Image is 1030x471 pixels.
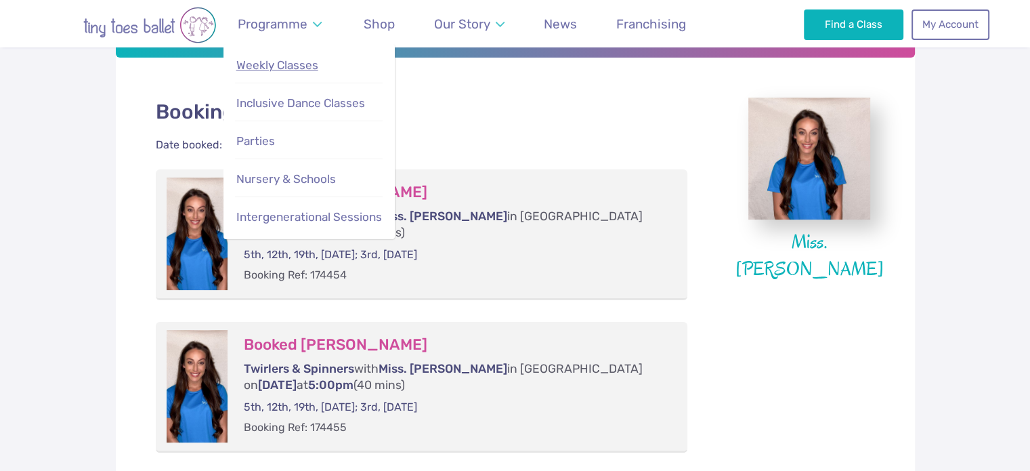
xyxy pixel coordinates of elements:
span: Programme [238,16,307,32]
div: Date booked: [DATE] [156,138,259,152]
span: Intergenerational Sessions [236,210,382,224]
span: Shop [364,16,395,32]
span: [DATE] [258,378,297,392]
a: Programme [232,8,328,40]
span: Miss. [PERSON_NAME] [379,362,507,375]
a: News [538,8,584,40]
span: Twirlers & Spinners [244,362,354,375]
h3: Booked [PERSON_NAME] [244,335,661,354]
span: 5:00pm [308,378,353,392]
span: Franchising [616,16,686,32]
span: News [544,16,577,32]
p: with in [GEOGRAPHIC_DATA] on at (40 mins) [244,361,661,394]
a: Our Story [427,8,511,40]
a: Intergenerational Sessions [235,203,383,232]
a: Find a Class [804,9,903,39]
span: Nursery & Schools [236,172,336,186]
span: Our Story [434,16,490,32]
h3: Booked [PERSON_NAME] [244,183,661,202]
a: Franchising [610,8,693,40]
a: Nursery & Schools [235,165,383,194]
a: Parties [235,127,383,156]
figcaption: Miss. [PERSON_NAME] [728,228,890,283]
p: Booking Ref: 174454 [244,268,661,283]
a: Weekly Classes [235,51,383,80]
span: Inclusive Dance Classes [236,96,365,110]
p: Booking Confirmation [156,98,688,125]
p: 5th, 12th, 19th, [DATE]; 3rd, [DATE] [244,400,661,415]
span: Miss. [PERSON_NAME] [379,209,507,223]
p: with in [GEOGRAPHIC_DATA] on at (40 mins) [244,208,661,241]
span: Parties [236,134,275,148]
a: My Account [911,9,989,39]
span: Weekly Classes [236,58,318,72]
a: Inclusive Dance Classes [235,89,383,118]
p: Booking Ref: 174455 [244,420,661,435]
p: 5th, 12th, 19th, [DATE]; 3rd, [DATE] [244,247,661,262]
img: teacher-miss-michaela-f40.jpg [748,98,870,220]
a: Shop [358,8,402,40]
img: tiny toes ballet [41,7,258,43]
